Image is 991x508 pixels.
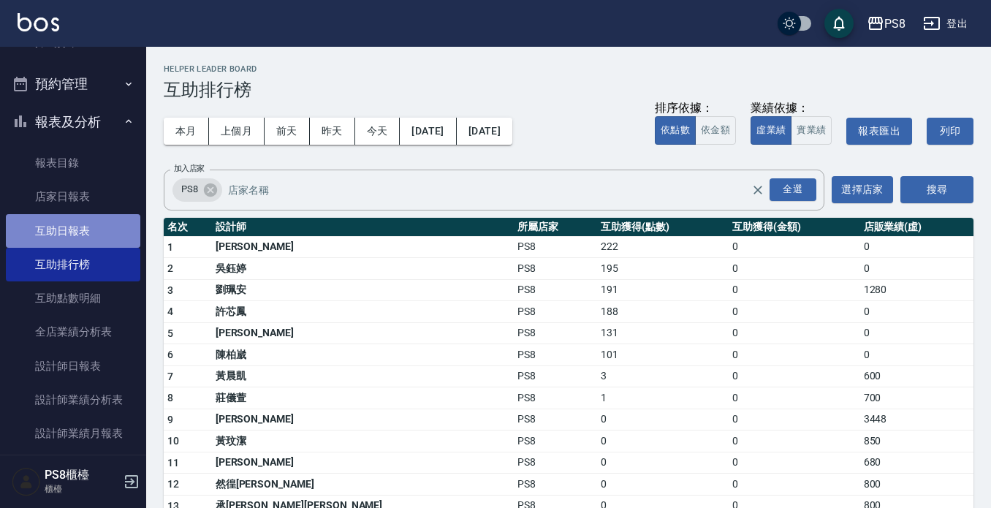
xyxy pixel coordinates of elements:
[164,80,973,100] h3: 互助排行榜
[514,218,597,237] th: 所屬店家
[597,258,729,280] td: 195
[212,344,515,366] td: 陳柏崴
[212,301,515,323] td: 許芯鳳
[167,241,173,253] span: 1
[167,349,173,360] span: 6
[751,116,791,145] button: 虛業績
[212,218,515,237] th: 設計師
[514,279,597,301] td: PS8
[18,13,59,31] img: Logo
[224,177,777,202] input: 店家名稱
[860,431,973,452] td: 850
[655,116,696,145] button: 依點數
[860,409,973,431] td: 3448
[172,182,207,197] span: PS8
[6,315,140,349] a: 全店業績分析表
[860,387,973,409] td: 700
[748,180,768,200] button: Clear
[45,468,119,482] h5: PS8櫃檯
[167,457,180,469] span: 11
[514,365,597,387] td: PS8
[729,431,860,452] td: 0
[729,387,860,409] td: 0
[729,258,860,280] td: 0
[514,452,597,474] td: PS8
[310,118,355,145] button: 昨天
[209,118,265,145] button: 上個月
[597,452,729,474] td: 0
[597,322,729,344] td: 131
[860,322,973,344] td: 0
[729,365,860,387] td: 0
[514,258,597,280] td: PS8
[6,383,140,417] a: 設計師業績分析表
[355,118,400,145] button: 今天
[860,218,973,237] th: 店販業績(虛)
[846,118,912,145] button: 報表匯出
[729,218,860,237] th: 互助獲得(金額)
[832,176,893,203] button: 選擇店家
[514,387,597,409] td: PS8
[6,214,140,248] a: 互助日報表
[514,301,597,323] td: PS8
[860,474,973,496] td: 800
[212,387,515,409] td: 莊儀萱
[767,175,819,204] button: Open
[167,392,173,403] span: 8
[597,301,729,323] td: 188
[167,371,173,382] span: 7
[164,118,209,145] button: 本月
[729,452,860,474] td: 0
[212,322,515,344] td: [PERSON_NAME]
[212,431,515,452] td: 黃玟潔
[174,163,205,174] label: 加入店家
[861,9,911,39] button: PS8
[167,435,180,447] span: 10
[6,180,140,213] a: 店家日報表
[12,467,41,496] img: Person
[597,236,729,258] td: 222
[6,248,140,281] a: 互助排行榜
[514,474,597,496] td: PS8
[729,279,860,301] td: 0
[45,482,119,496] p: 櫃檯
[900,176,973,203] button: 搜尋
[265,118,310,145] button: 前天
[729,409,860,431] td: 0
[167,262,173,274] span: 2
[729,344,860,366] td: 0
[167,306,173,317] span: 4
[212,409,515,431] td: [PERSON_NAME]
[729,474,860,496] td: 0
[212,258,515,280] td: 吳鈺婷
[751,101,832,116] div: 業績依據：
[6,417,140,450] a: 設計師業績月報表
[860,301,973,323] td: 0
[167,478,180,490] span: 12
[860,258,973,280] td: 0
[167,284,173,296] span: 3
[860,452,973,474] td: 680
[695,116,736,145] button: 依金額
[860,344,973,366] td: 0
[791,116,832,145] button: 實業績
[597,344,729,366] td: 101
[212,365,515,387] td: 黃晨凱
[400,118,456,145] button: [DATE]
[514,409,597,431] td: PS8
[884,15,905,33] div: PS8
[860,236,973,258] td: 0
[167,414,173,425] span: 9
[597,387,729,409] td: 1
[457,118,512,145] button: [DATE]
[729,301,860,323] td: 0
[164,218,212,237] th: 名次
[212,452,515,474] td: [PERSON_NAME]
[860,365,973,387] td: 600
[729,236,860,258] td: 0
[597,409,729,431] td: 0
[212,279,515,301] td: 劉珮安
[212,474,515,496] td: 然徨[PERSON_NAME]
[164,64,973,74] h2: Helper Leader Board
[6,450,140,484] a: 設計師排行榜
